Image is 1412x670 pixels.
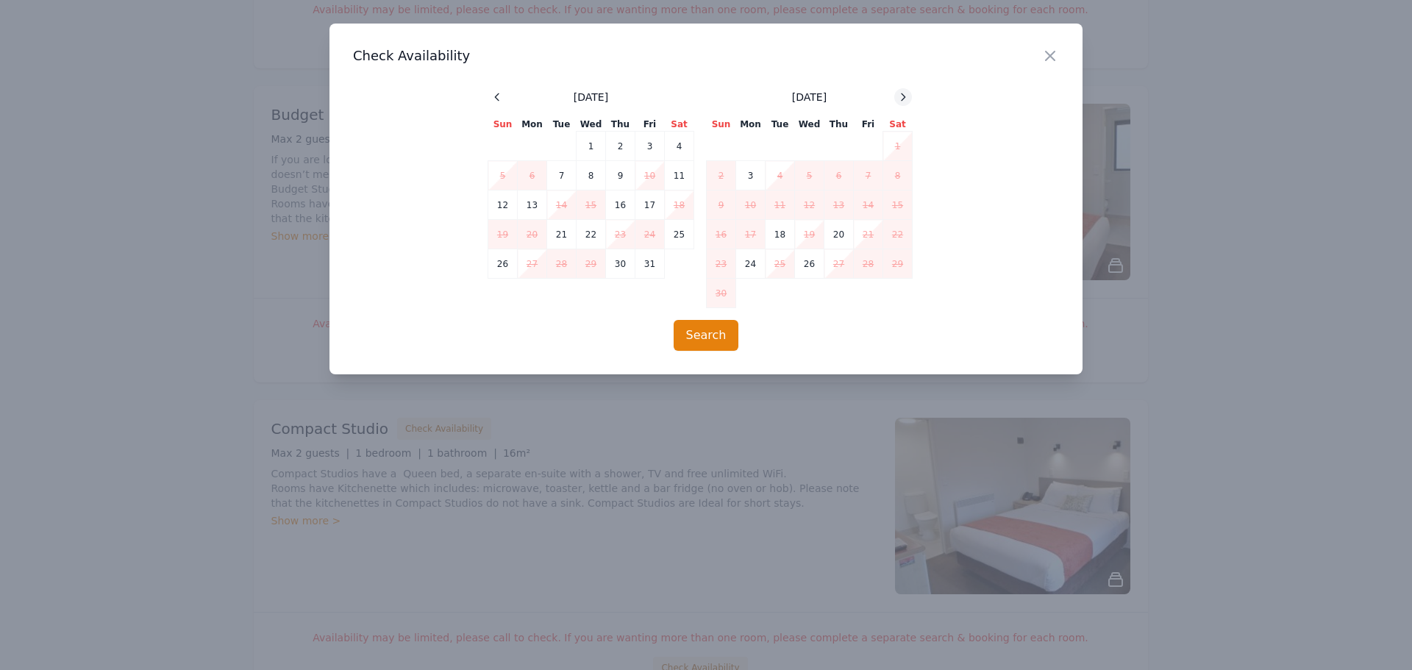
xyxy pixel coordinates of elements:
[518,190,547,220] td: 13
[665,132,694,161] td: 4
[824,249,854,279] td: 27
[736,190,766,220] td: 10
[488,190,518,220] td: 12
[577,132,606,161] td: 1
[635,118,665,132] th: Fri
[795,118,824,132] th: Wed
[707,279,736,308] td: 30
[577,220,606,249] td: 22
[606,118,635,132] th: Thu
[824,190,854,220] td: 13
[736,118,766,132] th: Mon
[766,190,795,220] td: 11
[353,47,1059,65] h3: Check Availability
[547,161,577,190] td: 7
[854,220,883,249] td: 21
[674,320,739,351] button: Search
[824,161,854,190] td: 6
[547,190,577,220] td: 14
[635,161,665,190] td: 10
[736,220,766,249] td: 17
[635,220,665,249] td: 24
[547,220,577,249] td: 21
[883,132,913,161] td: 1
[824,118,854,132] th: Thu
[766,161,795,190] td: 4
[883,190,913,220] td: 15
[606,220,635,249] td: 23
[824,220,854,249] td: 20
[854,118,883,132] th: Fri
[854,249,883,279] td: 28
[488,118,518,132] th: Sun
[665,118,694,132] th: Sat
[707,249,736,279] td: 23
[766,118,795,132] th: Tue
[635,190,665,220] td: 17
[518,220,547,249] td: 20
[792,90,827,104] span: [DATE]
[518,118,547,132] th: Mon
[606,249,635,279] td: 30
[518,161,547,190] td: 6
[736,249,766,279] td: 24
[635,132,665,161] td: 3
[635,249,665,279] td: 31
[707,220,736,249] td: 16
[883,161,913,190] td: 8
[707,118,736,132] th: Sun
[488,161,518,190] td: 5
[577,190,606,220] td: 15
[547,249,577,279] td: 28
[518,249,547,279] td: 27
[606,132,635,161] td: 2
[488,220,518,249] td: 19
[606,190,635,220] td: 16
[736,161,766,190] td: 3
[606,161,635,190] td: 9
[707,190,736,220] td: 9
[883,249,913,279] td: 29
[854,190,883,220] td: 14
[577,118,606,132] th: Wed
[883,220,913,249] td: 22
[665,190,694,220] td: 18
[707,161,736,190] td: 2
[795,161,824,190] td: 5
[547,118,577,132] th: Tue
[766,249,795,279] td: 25
[488,249,518,279] td: 26
[577,249,606,279] td: 29
[766,220,795,249] td: 18
[854,161,883,190] td: 7
[665,161,694,190] td: 11
[665,220,694,249] td: 25
[795,190,824,220] td: 12
[795,220,824,249] td: 19
[574,90,608,104] span: [DATE]
[883,118,913,132] th: Sat
[577,161,606,190] td: 8
[795,249,824,279] td: 26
